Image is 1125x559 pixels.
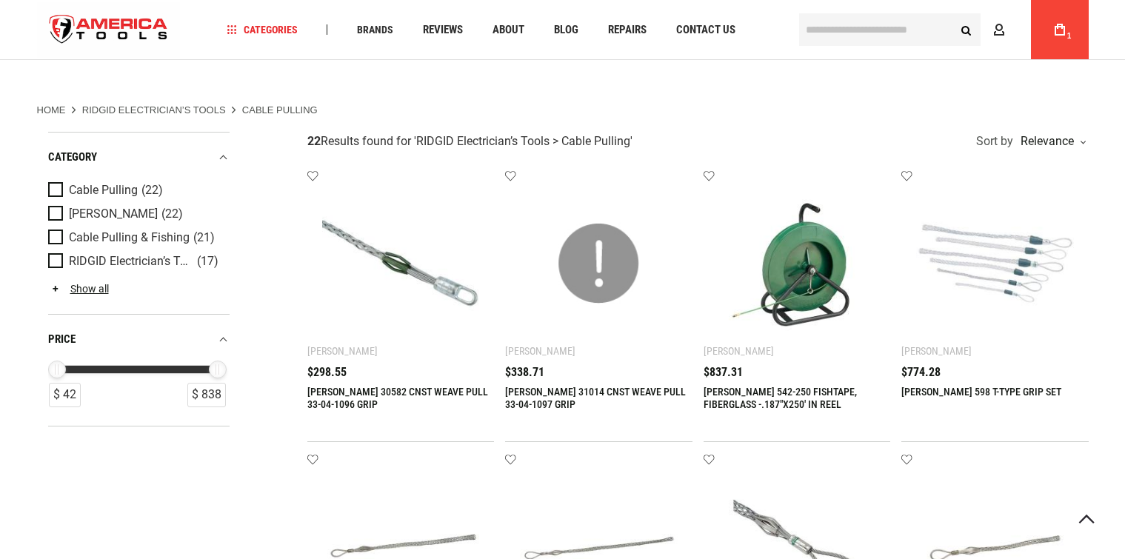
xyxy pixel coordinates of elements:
a: Categories [220,20,304,40]
span: Blog [554,24,578,36]
a: [PERSON_NAME] 598 T-TYPE GRIP SET [901,386,1061,398]
strong: Cable Pulling [242,104,318,116]
a: Home [37,104,66,117]
a: [PERSON_NAME] (22) [48,206,226,222]
a: Contact Us [670,20,742,40]
a: [PERSON_NAME] 31014 CNST WEAVE PULL 33-04-1097 GRIP [505,386,686,410]
img: GREENLEE 542-250 FISHTAPE, FIBERGLASS -.187 [718,185,876,343]
div: Relevance [1017,135,1085,147]
a: Show all [48,283,109,295]
img: GREENLEE 31014 CNST WEAVE PULL 33-04-1097 GRIP [520,185,678,343]
a: Repairs [601,20,653,40]
span: (17) [197,255,218,268]
span: Repairs [608,24,647,36]
span: Brands [357,24,393,35]
div: $ 42 [49,383,81,407]
span: 1 [1067,32,1072,40]
img: GREENLEE 598 T-TYPE GRIP SET [916,185,1074,343]
a: Brands [350,20,400,40]
span: About [493,24,524,36]
span: $298.55 [307,366,347,378]
a: store logo [37,2,181,58]
a: Cable Pulling & Fishing (21) [48,230,226,246]
a: [PERSON_NAME] 30582 CNST WEAVE PULL 33-04-1096 GRIP [307,386,488,410]
a: RIDGID Electrician’s Tools [82,104,226,117]
span: RIDGID Electrician’s Tools [69,255,193,268]
div: [PERSON_NAME] [307,345,378,357]
span: Reviews [423,24,463,36]
div: [PERSON_NAME] [704,345,774,357]
div: [PERSON_NAME] [505,345,575,357]
div: Results found for ' ' [307,134,632,150]
div: [PERSON_NAME] [901,345,972,357]
span: $774.28 [901,366,941,378]
a: RIDGID Electrician’s Tools (17) [48,253,226,270]
span: [PERSON_NAME] [69,207,158,221]
span: Sort by [976,135,1013,147]
div: $ 838 [187,383,226,407]
img: GREENLEE 30582 CNST WEAVE PULL 33-04-1096 GRIP [322,185,480,343]
span: (22) [141,184,163,197]
span: (21) [193,232,215,244]
div: Product Filters [48,132,230,426]
span: $338.71 [505,366,544,378]
a: Blog [547,20,585,40]
button: Search [952,16,981,44]
div: price [48,329,230,349]
a: About [486,20,531,40]
img: America Tools [37,2,181,58]
div: category [48,147,230,167]
span: Cable Pulling & Fishing [69,231,190,244]
span: (22) [161,208,183,221]
span: Categories [227,24,298,35]
a: [PERSON_NAME] 542-250 FISHTAPE, FIBERGLASS -.187"X250' IN REEL [704,386,857,410]
span: $837.31 [704,366,743,378]
span: RIDGID Electrician’s Tools > Cable Pulling [416,134,630,148]
span: Cable Pulling [69,184,138,197]
strong: 22 [307,134,321,148]
a: Cable Pulling (22) [48,182,226,198]
a: Reviews [416,20,470,40]
span: Contact Us [676,24,735,36]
